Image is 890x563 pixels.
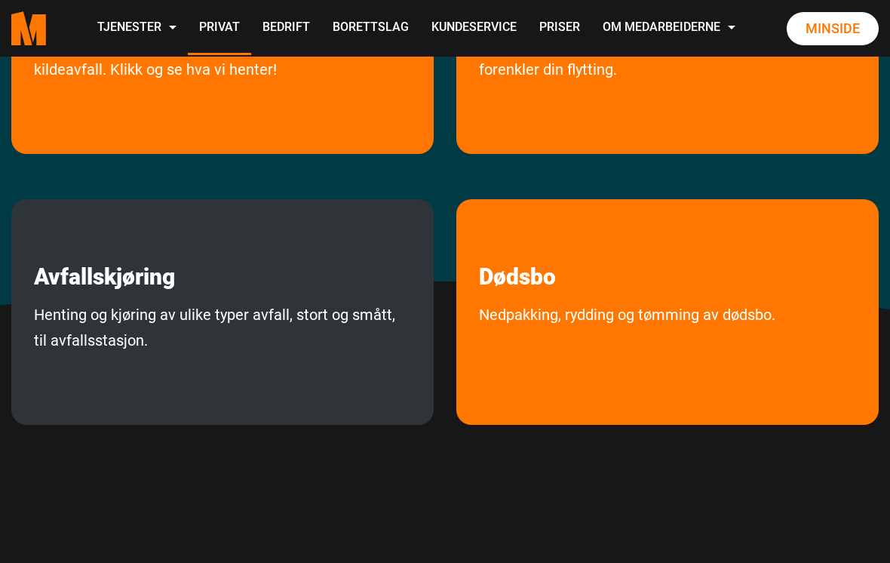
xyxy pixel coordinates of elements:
[787,12,879,45] a: Minside
[188,2,251,55] a: Privat
[528,2,591,55] a: Priser
[456,199,578,291] a: les mer om Dødsbo
[86,2,188,55] a: Tjenester
[321,2,420,55] a: Borettslag
[251,2,321,55] a: Bedrift
[420,2,528,55] a: Kundeservice
[456,302,798,392] a: Nedpakking, rydding og tømming av dødsbo.
[456,31,879,146] a: Flyttehjelp i [GEOGRAPHIC_DATA] og omegn som forenkler din flytting.
[591,2,747,55] a: Om Medarbeiderne
[11,302,434,417] a: Henting og kjøring av ulike typer avfall, stort og smått, til avfallsstasjon.
[11,31,434,146] a: Abonner på fast månedlig avhenting av pant og kildeavfall. Klikk og se hva vi henter!
[11,199,198,291] a: les mer om Avfallskjøring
